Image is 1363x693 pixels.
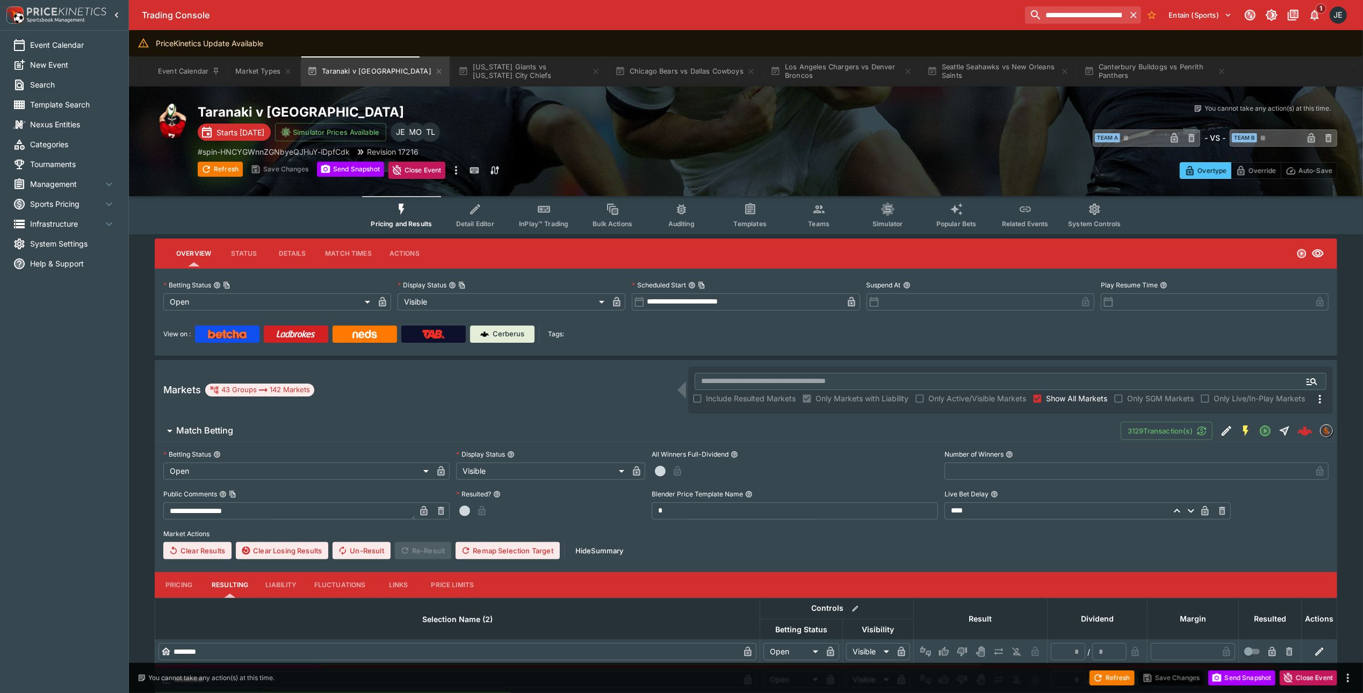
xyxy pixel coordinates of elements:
img: rugby_union.png [155,104,189,138]
p: Override [1249,165,1276,176]
button: Canterbury Bulldogs vs Penrith Panthers [1078,56,1232,86]
div: Visible [846,643,893,660]
img: sportingsolutions [1321,425,1332,437]
button: No Bookmarks [1143,6,1160,24]
svg: Visible [1311,247,1324,260]
span: Pricing and Results [371,220,432,228]
button: Toggle light/dark mode [1262,5,1281,25]
img: PriceKinetics Logo [3,4,25,26]
div: Visible [398,293,608,311]
img: PriceKinetics [27,8,106,16]
button: Simulator Prices Available [275,123,386,141]
button: Pricing [155,572,203,598]
button: more [1342,672,1354,684]
button: Override [1231,162,1281,179]
button: Status [220,241,268,266]
p: Auto-Save [1299,165,1332,176]
div: sportingsolutions [1320,424,1333,437]
span: Include Resulted Markets [706,393,796,404]
p: Suspend At [867,280,901,290]
p: You cannot take any action(s) at this time. [148,673,275,683]
button: Seattle Seahawks vs New Orleans Saints [921,56,1076,86]
span: Only Active/Visible Markets [928,393,1026,404]
div: Open [763,643,822,660]
button: Fluctuations [306,572,374,598]
button: Actions [380,241,429,266]
span: Help & Support [30,258,116,269]
th: Actions [1302,598,1337,639]
p: Betting Status [163,280,211,290]
button: Number of Winners [1006,451,1013,458]
span: Tournaments [30,158,116,170]
span: Teams [808,220,830,228]
span: Only Live/In-Play Markets [1214,393,1305,404]
button: Refresh [1090,670,1135,685]
th: Resulted [1239,598,1302,639]
button: Display Status [507,451,515,458]
span: Search [30,79,116,90]
button: Blender Price Template Name [745,490,753,498]
img: logo-cerberus--red.svg [1297,423,1312,438]
button: Overtype [1180,162,1231,179]
button: Remap Selection Target [456,542,560,559]
a: 03c3da4e-816a-44fc-b5c0-e0e1220cfec2 [1294,420,1316,442]
p: Betting Status [163,450,211,459]
button: Documentation [1283,5,1303,25]
button: HideSummary [569,542,630,559]
button: Play Resume Time [1160,281,1167,289]
p: Revision 17216 [367,146,419,157]
input: search [1025,6,1126,24]
button: Void [972,643,989,660]
span: Related Events [1002,220,1049,228]
p: Copy To Clipboard [198,146,350,157]
p: Resulted? [456,489,491,499]
div: 03c3da4e-816a-44fc-b5c0-e0e1220cfec2 [1297,423,1312,438]
button: Refresh [198,162,243,177]
div: Open [163,463,432,480]
span: Detail Editor [456,220,494,228]
div: / [1087,646,1090,658]
div: Visible [456,463,628,480]
button: Liability [257,572,305,598]
button: Resulting [203,572,257,598]
img: Neds [352,330,377,338]
button: Suspend At [903,281,911,289]
a: Cerberus [470,326,535,343]
span: System Settings [30,238,116,249]
button: Edit Detail [1217,421,1236,441]
span: Infrastructure [30,218,103,229]
span: Team A [1095,133,1120,142]
span: System Controls [1068,220,1121,228]
button: Straight [1275,421,1294,441]
span: Bulk Actions [593,220,632,228]
span: Team B [1232,133,1257,142]
button: Win [935,643,953,660]
button: Notifications [1305,5,1324,25]
p: You cannot take any action(s) at this time. [1205,104,1331,113]
button: Taranaki v [GEOGRAPHIC_DATA] [301,56,450,86]
button: more [450,162,463,179]
p: Overtype [1198,165,1227,176]
div: Trent Lewis [421,122,440,142]
button: Auto-Save [1281,162,1337,179]
p: Scheduled Start [632,280,686,290]
button: Price Limits [423,572,483,598]
img: TabNZ [422,330,445,338]
p: Live Bet Delay [944,489,989,499]
div: James Edlin [1330,6,1347,24]
h6: Match Betting [176,425,233,436]
button: Betting StatusCopy To Clipboard [213,281,221,289]
span: Only Markets with Liability [816,393,908,404]
button: Copy To Clipboard [229,490,236,498]
p: Public Comments [163,489,217,499]
button: Los Angeles Chargers vs Denver Broncos [764,56,919,86]
span: InPlay™ Trading [519,220,568,228]
button: Bulk edit [848,602,862,616]
span: Template Search [30,99,116,110]
span: Visibility [850,623,906,636]
button: Betting Status [213,451,221,458]
img: Cerberus [480,330,489,338]
svg: More [1314,393,1326,406]
h2: Copy To Clipboard [198,104,768,120]
button: Match Betting [155,420,1121,442]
